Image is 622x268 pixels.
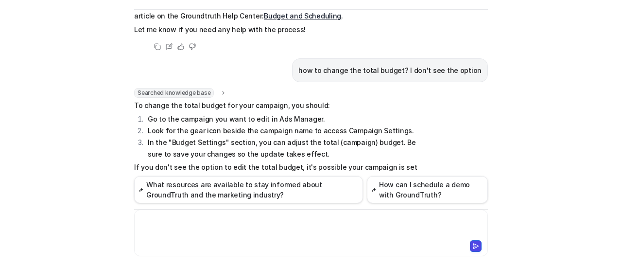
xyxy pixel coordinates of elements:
p: how to change the total budget? I don't see the option [298,65,482,76]
p: To change the total budget for your campaign, you should: [134,100,418,111]
li: Look for the gear icon beside the campaign name to access Campaign Settings. [145,125,418,137]
p: Let me know if you need any help with the process! [134,24,418,36]
button: How can I schedule a demo with GroundTruth? [367,176,488,203]
li: In the "Budget Settings" section, you can adjust the total (campaign) budget. Be sure to save you... [145,137,418,160]
li: Go to the campaign you want to edit in Ads Manager. [145,113,418,125]
span: Searched knowledge base [134,88,214,98]
button: What resources are available to stay informed about GroundTruth and the marketing industry? [134,176,363,203]
a: Budget and Scheduling [264,12,341,20]
p: If you don't see the option to edit the total budget, it's possible your campaign is set up with ... [134,161,418,220]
